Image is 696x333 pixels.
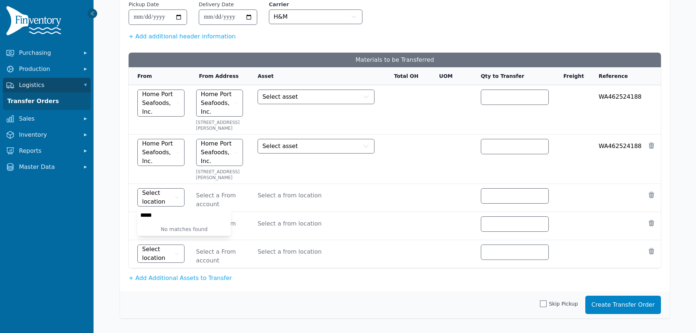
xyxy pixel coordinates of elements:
label: Delivery Date [199,1,234,8]
button: Select location [137,245,185,263]
button: + Add Additional Assets to Transfer [129,274,232,283]
button: Remove [648,247,655,255]
button: Remove [648,142,655,149]
span: Reports [19,147,77,155]
img: Finventory [6,6,64,38]
button: Remove [648,219,655,227]
span: Skip Pickup [549,300,578,307]
span: H&M [274,12,288,21]
button: Logistics [3,78,91,92]
button: + Add additional header information [129,32,236,41]
div: No matches found [137,223,231,236]
button: Home Port Seafoods, Inc. [196,90,243,117]
span: Select a from location [258,187,379,200]
span: Logistics [19,81,77,90]
span: Purchasing [19,49,77,57]
button: Remove [648,191,655,198]
button: Purchasing [3,46,91,60]
span: Master Data [19,163,77,171]
span: Select location [142,189,173,206]
button: Home Port Seafoods, Inc. [196,139,243,166]
span: Home Port Seafoods, Inc. [142,139,175,166]
span: Home Port Seafoods, Inc. [142,90,175,116]
th: Asset [249,67,385,85]
th: Total OH [385,67,430,85]
th: Qty to Transfer [472,67,555,85]
button: Home Port Seafoods, Inc. [137,139,185,166]
span: Select a from location [258,215,379,228]
th: From Address [190,67,249,85]
button: Inventory [3,128,91,142]
td: WA462524188 [590,135,647,184]
th: Freight [555,67,590,85]
button: Master Data [3,160,91,174]
span: Home Port Seafoods, Inc. [201,139,234,166]
span: Inventory [19,130,77,139]
h3: Materials to be Transferred [129,53,661,67]
button: Select location [137,188,185,207]
td: WA462524188 [590,85,647,135]
button: Production [3,62,91,76]
span: Production [19,65,77,73]
th: From [129,67,190,85]
th: Reference [590,67,647,85]
div: [STREET_ADDRESS][PERSON_NAME] [196,120,243,131]
button: H&M [269,10,362,24]
button: Select asset [258,139,374,154]
span: Select asset [262,142,298,151]
th: UOM [430,67,472,85]
span: Select a From account [196,191,243,209]
span: Select a From account [196,247,243,265]
input: Select location [137,208,231,223]
span: Home Port Seafoods, Inc. [201,90,234,116]
button: Reports [3,144,91,158]
button: Create Transfer Order [585,296,661,314]
span: Select asset [262,92,298,101]
button: Sales [3,111,91,126]
button: Home Port Seafoods, Inc. [137,90,185,117]
span: Sales [19,114,77,123]
div: [STREET_ADDRESS][PERSON_NAME] [196,169,243,181]
button: Select asset [258,90,374,104]
label: Pickup Date [129,1,159,8]
a: Transfer Orders [4,94,89,109]
span: Select a from location [258,243,379,256]
label: Carrier [269,1,362,8]
span: Select location [142,245,173,262]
